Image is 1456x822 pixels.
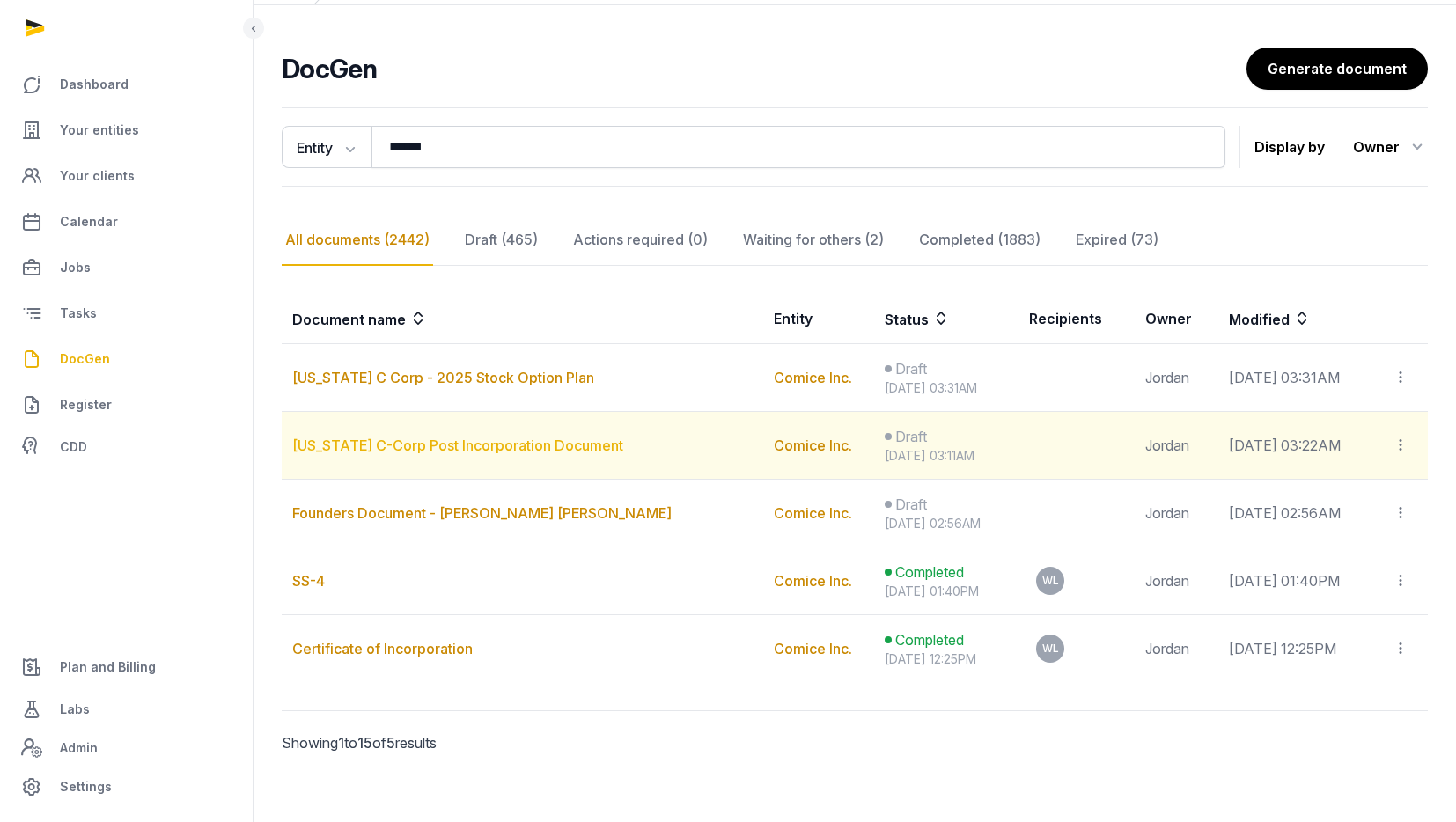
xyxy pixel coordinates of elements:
span: Completed [895,561,964,583]
div: Draft (465) [461,215,541,266]
th: Recipients [1018,294,1135,344]
span: Settings [60,776,112,797]
p: Showing to of results [282,711,548,774]
a: Dashboard [14,63,239,106]
span: Your entities [60,120,139,141]
td: Jordan [1135,412,1218,480]
td: Jordan [1135,344,1218,412]
a: [US_STATE] C Corp - 2025 Stock Option Plan [292,369,594,386]
span: Dashboard [60,74,129,95]
span: Register [60,394,112,415]
div: Expired (73) [1072,215,1162,266]
span: Jobs [60,257,91,278]
a: DocGen [14,338,239,380]
span: Calendar [60,211,118,232]
span: WL [1042,643,1059,654]
span: CDD [60,437,87,458]
a: Calendar [14,201,239,243]
a: Plan and Billing [14,646,239,688]
a: Founders Document - [PERSON_NAME] [PERSON_NAME] [292,504,672,522]
span: Draft [895,494,927,515]
a: Your entities [14,109,239,151]
span: WL [1042,576,1059,586]
a: Tasks [14,292,239,334]
td: [DATE] 01:40PM [1218,547,1382,615]
a: Settings [14,766,239,808]
span: Completed [895,629,964,650]
td: [DATE] 02:56AM [1218,480,1382,547]
th: Entity [763,294,874,344]
td: [DATE] 03:22AM [1218,412,1382,480]
th: Owner [1135,294,1218,344]
td: Jordan [1135,480,1218,547]
span: 15 [357,734,372,752]
span: 1 [338,734,344,752]
div: Waiting for others (2) [739,215,887,266]
span: Plan and Billing [60,657,156,678]
span: DocGen [60,349,110,370]
span: Draft [895,426,927,447]
div: [DATE] 03:11AM [885,447,1008,465]
a: Comice Inc. [774,504,852,522]
div: [DATE] 03:31AM [885,379,1008,397]
p: Display by [1254,133,1325,161]
span: Tasks [60,303,97,324]
th: Modified [1218,294,1428,344]
span: Draft [895,358,927,379]
a: CDD [14,429,239,465]
div: Completed (1883) [916,215,1044,266]
div: Owner [1353,133,1428,161]
td: [DATE] 12:25PM [1218,615,1382,683]
a: Comice Inc. [774,437,852,454]
th: Status [874,294,1018,344]
button: Entity [282,126,371,168]
a: Labs [14,688,239,730]
a: Generate document [1246,48,1428,90]
div: [DATE] 01:40PM [885,583,1008,600]
nav: Tabs [282,215,1428,266]
div: All documents (2442) [282,215,433,266]
a: Certificate of Incorporation [292,640,473,657]
a: Comice Inc. [774,572,852,590]
div: Actions required (0) [570,215,711,266]
a: [US_STATE] C-Corp Post Incorporation Document [292,437,623,454]
td: Jordan [1135,615,1218,683]
div: [DATE] 12:25PM [885,650,1008,668]
h2: DocGen [282,53,1246,84]
th: Document name [282,294,763,344]
span: Admin [60,738,98,759]
a: Your clients [14,155,239,197]
a: Jobs [14,246,239,289]
a: Admin [14,730,239,766]
a: Comice Inc. [774,640,852,657]
td: [DATE] 03:31AM [1218,344,1382,412]
a: Comice Inc. [774,369,852,386]
a: SS-4 [292,572,325,590]
span: Labs [60,699,90,720]
td: Jordan [1135,547,1218,615]
a: Register [14,384,239,426]
div: [DATE] 02:56AM [885,515,1008,532]
span: 5 [386,734,395,752]
span: Your clients [60,165,135,187]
